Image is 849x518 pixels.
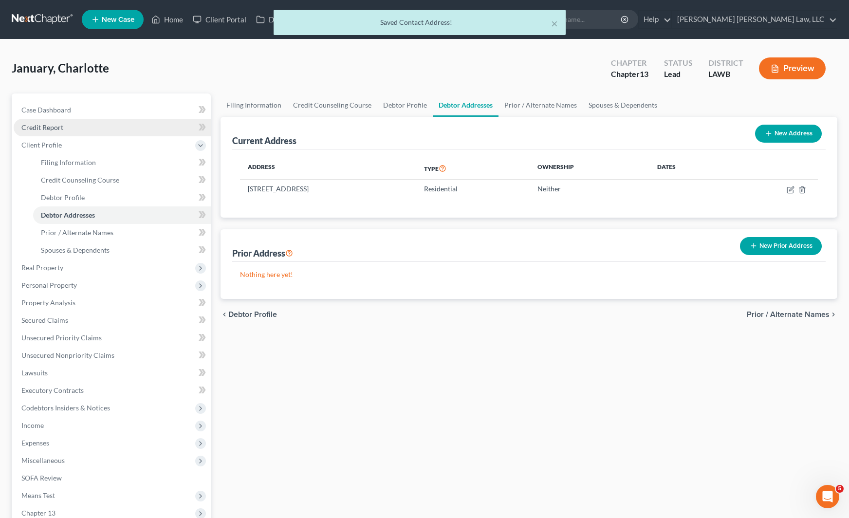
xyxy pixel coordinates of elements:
span: Credit Report [21,123,63,131]
span: Unsecured Nonpriority Claims [21,351,114,359]
span: Credit Counseling Course [41,176,119,184]
a: Prior / Alternate Names [498,93,583,117]
i: chevron_left [221,311,228,318]
span: Miscellaneous [21,456,65,464]
button: × [551,18,558,29]
a: Debtor Addresses [433,93,498,117]
div: Current Address [232,135,296,147]
span: Debtor Profile [41,193,85,202]
a: Secured Claims [14,312,211,329]
a: Property Analysis [14,294,211,312]
a: SOFA Review [14,469,211,487]
span: Real Property [21,263,63,272]
span: Means Test [21,491,55,499]
span: Chapter 13 [21,509,55,517]
a: Spouses & Dependents [33,241,211,259]
span: Spouses & Dependents [41,246,110,254]
span: Prior / Alternate Names [747,311,830,318]
div: Saved Contact Address! [281,18,558,27]
div: Chapter [611,69,648,80]
span: Property Analysis [21,298,75,307]
div: Prior Address [232,247,293,259]
span: Unsecured Priority Claims [21,333,102,342]
span: Income [21,421,44,429]
span: Prior / Alternate Names [41,228,113,237]
a: Case Dashboard [14,101,211,119]
td: Neither [530,180,650,198]
span: Codebtors Insiders & Notices [21,404,110,412]
a: Spouses & Dependents [583,93,663,117]
span: Client Profile [21,141,62,149]
a: Lawsuits [14,364,211,382]
a: Debtor Profile [33,189,211,206]
span: SOFA Review [21,474,62,482]
button: Preview [759,57,826,79]
th: Address [240,157,416,180]
div: LAWB [708,69,743,80]
i: chevron_right [830,311,837,318]
span: Expenses [21,439,49,447]
button: Prior / Alternate Names chevron_right [747,311,837,318]
button: New Prior Address [740,237,822,255]
div: Status [664,57,693,69]
a: Prior / Alternate Names [33,224,211,241]
span: Case Dashboard [21,106,71,114]
a: Executory Contracts [14,382,211,399]
a: Unsecured Nonpriority Claims [14,347,211,364]
span: January, Charlotte [12,61,109,75]
th: Dates [649,157,728,180]
span: Executory Contracts [21,386,84,394]
button: chevron_left Debtor Profile [221,311,277,318]
div: District [708,57,743,69]
div: Chapter [611,57,648,69]
td: [STREET_ADDRESS] [240,180,416,198]
button: New Address [755,125,822,143]
a: Debtor Profile [377,93,433,117]
a: Filing Information [33,154,211,171]
span: Filing Information [41,158,96,166]
a: Filing Information [221,93,287,117]
span: Personal Property [21,281,77,289]
iframe: Intercom live chat [816,485,839,508]
span: Debtor Addresses [41,211,95,219]
a: Debtor Addresses [33,206,211,224]
th: Type [416,157,530,180]
th: Ownership [530,157,650,180]
span: Secured Claims [21,316,68,324]
span: Debtor Profile [228,311,277,318]
span: Lawsuits [21,369,48,377]
a: Credit Counseling Course [33,171,211,189]
a: Unsecured Priority Claims [14,329,211,347]
span: 5 [836,485,844,493]
div: Lead [664,69,693,80]
a: Credit Counseling Course [287,93,377,117]
td: Residential [416,180,530,198]
span: 13 [640,69,648,78]
a: Credit Report [14,119,211,136]
p: Nothing here yet! [240,270,818,279]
